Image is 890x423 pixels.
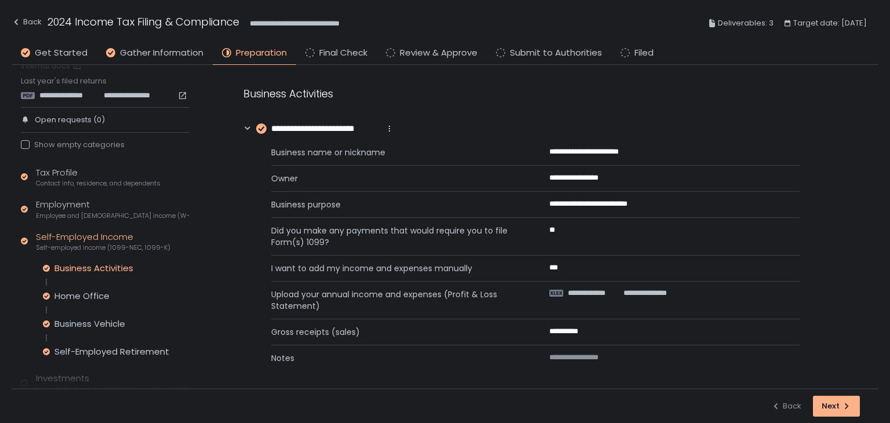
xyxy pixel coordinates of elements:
[48,14,239,30] h1: 2024 Income Tax Filing & Compliance
[271,262,521,274] span: I want to add my income and expenses manually
[120,46,203,60] span: Gather Information
[21,76,189,100] div: Last year's filed returns
[271,147,521,158] span: Business name or nickname
[271,199,521,210] span: Business purpose
[54,346,169,358] div: Self-Employed Retirement
[634,46,654,60] span: Filed
[12,15,42,29] div: Back
[36,243,170,252] span: Self-employed income (1099-NEC, 1099-K)
[813,396,860,417] button: Next
[771,401,801,411] div: Back
[36,211,189,220] span: Employee and [DEMOGRAPHIC_DATA] income (W-2s)
[54,318,125,330] div: Business Vehicle
[271,289,521,312] span: Upload your annual income and expenses (Profit & Loss Statement)
[35,115,105,125] span: Open requests (0)
[400,46,477,60] span: Review & Approve
[793,16,867,30] span: Target date: [DATE]
[319,46,367,60] span: Final Check
[36,385,189,394] span: Interest, dividends, capital gains, crypto, equity (1099s, K-1s)
[271,225,521,248] span: Did you make any payments that would require you to file Form(s) 1099?
[822,401,851,411] div: Next
[36,179,161,188] span: Contact info, residence, and dependents
[36,198,189,220] div: Employment
[243,86,800,101] div: Business Activities
[271,173,521,184] span: Owner
[36,166,161,188] div: Tax Profile
[271,352,521,364] span: Notes
[54,290,110,302] div: Home Office
[271,326,521,338] span: Gross receipts (sales)
[35,46,87,60] span: Get Started
[510,46,602,60] span: Submit to Authorities
[36,231,170,253] div: Self-Employed Income
[21,61,84,71] a: Internal docs
[12,14,42,33] button: Back
[36,372,189,394] div: Investments
[236,46,287,60] span: Preparation
[718,16,774,30] span: Deliverables: 3
[54,262,133,274] div: Business Activities
[771,396,801,417] button: Back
